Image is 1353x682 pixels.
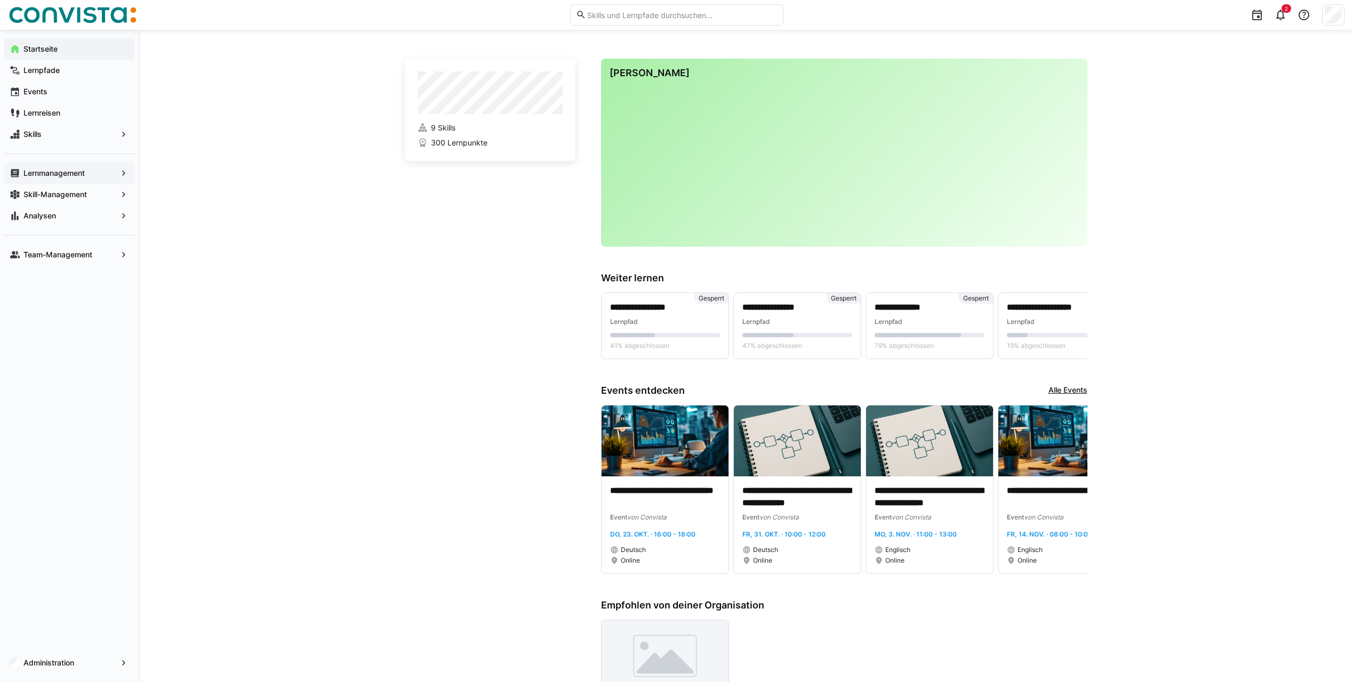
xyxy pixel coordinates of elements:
span: Event [610,513,627,521]
span: Mo, 3. Nov. · 11:00 - 13:00 [875,530,957,538]
span: Deutsch [753,546,778,554]
span: Lernpfad [1007,318,1035,326]
span: 79% abgeschlossen [875,342,934,350]
a: Alle Events [1048,385,1087,396]
span: Online [621,556,640,565]
span: 19% abgeschlossen [1007,342,1066,350]
span: Englisch [1018,546,1043,554]
span: Deutsch [621,546,646,554]
span: von Convista [627,513,667,521]
img: image [734,405,861,477]
span: Online [753,556,772,565]
h3: [PERSON_NAME] [610,67,1079,79]
span: Lernpfad [610,318,638,326]
img: image [866,405,993,477]
span: Lernpfad [742,318,770,326]
span: 9 Skills [431,123,455,133]
h3: Events entdecken [601,385,685,396]
img: image [602,405,728,477]
span: 47% abgeschlossen [742,342,802,350]
span: von Convista [759,513,799,521]
span: Event [1007,513,1024,521]
span: Fr, 14. Nov. · 08:00 - 10:00 [1007,530,1092,538]
span: von Convista [892,513,931,521]
span: Gesperrt [963,294,989,303]
span: Do, 23. Okt. · 16:00 - 18:00 [610,530,695,538]
h3: Empfohlen von deiner Organisation [601,599,1087,611]
a: 9 Skills [418,123,563,133]
span: 41% abgeschlossen [610,342,669,350]
span: Event [742,513,759,521]
span: Event [875,513,892,521]
span: Lernpfad [875,318,902,326]
span: Fr, 31. Okt. · 10:00 - 12:00 [742,530,826,538]
span: 300 Lernpunkte [431,137,487,148]
span: von Convista [1024,513,1063,521]
span: Gesperrt [831,294,856,303]
span: 2 [1285,5,1288,12]
span: Englisch [885,546,910,554]
img: image [998,405,1125,477]
span: Gesperrt [699,294,724,303]
h3: Weiter lernen [601,272,1087,284]
input: Skills und Lernpfade durchsuchen… [586,10,777,20]
span: Online [1018,556,1037,565]
span: Online [885,556,904,565]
